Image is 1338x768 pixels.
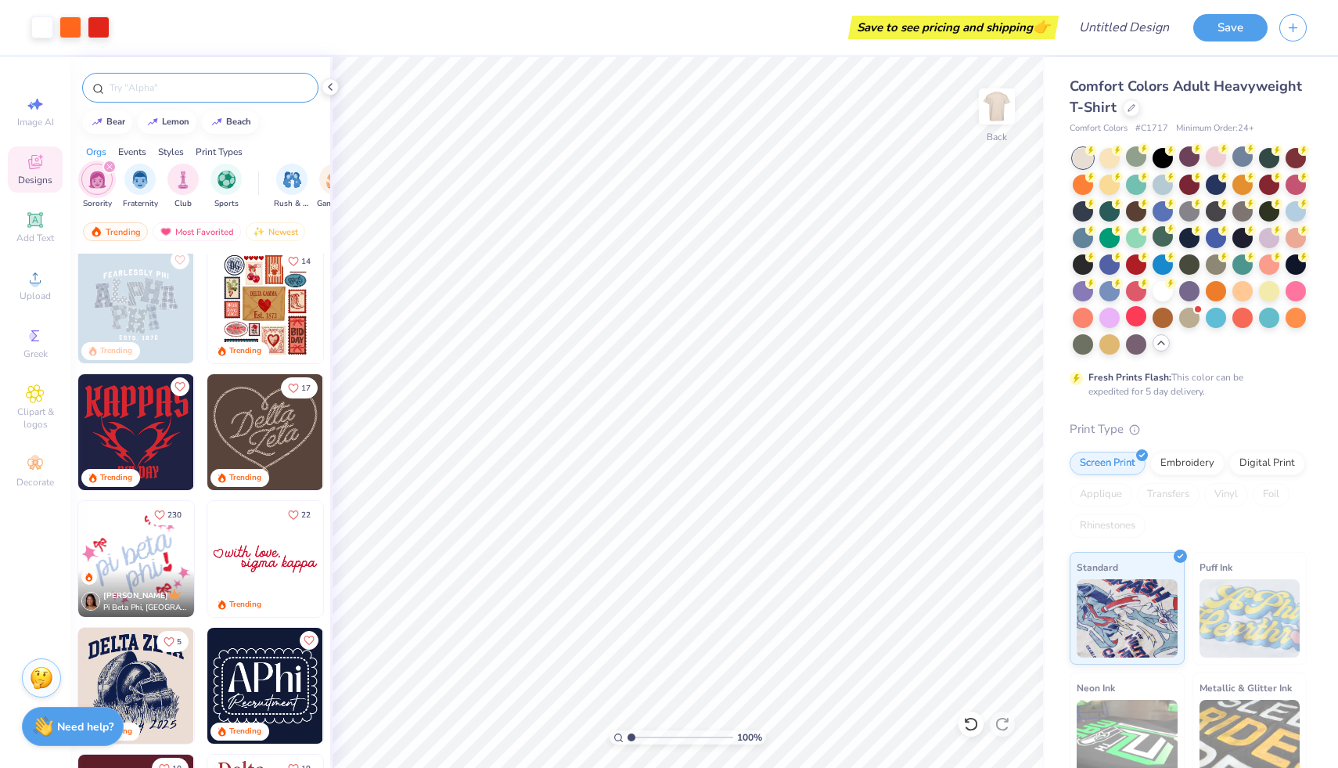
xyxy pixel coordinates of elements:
button: lemon [138,110,196,134]
div: filter for Sorority [81,164,113,210]
img: Game Day Image [326,171,344,189]
img: b0e5e834-c177-467b-9309-b33acdc40f03 [322,247,438,363]
img: 31432bec-9d04-4367-a1bf-431e9e100e59 [207,628,323,744]
div: filter for Sports [210,164,242,210]
div: Back [987,130,1007,144]
img: trend_line.gif [146,117,159,127]
button: filter button [81,164,113,210]
span: Comfort Colors [1070,122,1128,135]
strong: Need help? [57,719,113,734]
span: 14 [301,258,311,265]
div: Most Favorited [153,222,241,241]
div: Styles [158,145,184,159]
span: Minimum Order: 24 + [1176,122,1254,135]
img: most_fav.gif [160,226,172,237]
div: Trending [229,726,261,737]
span: Standard [1077,559,1118,575]
div: Transfers [1137,483,1200,507]
div: Screen Print [1070,452,1146,475]
div: Trending [229,472,261,484]
img: 0bcfe723-b771-47ba-bfd9-d661bcf572d9 [322,501,438,617]
div: Rhinestones [1070,514,1146,538]
img: Back [981,91,1012,122]
div: Vinyl [1204,483,1248,507]
span: Image AI [17,116,54,128]
button: filter button [210,164,242,210]
span: Clipart & logos [8,406,63,431]
span: Rush & Bid [274,198,310,210]
button: filter button [274,164,310,210]
img: trending.gif [90,226,103,237]
span: Add Text [16,232,54,244]
img: 7c25af43-ee9c-46a3-90d4-88b8a0296736 [193,501,309,617]
img: 26489e97-942d-434c-98d3-f0000c66074d [193,374,309,490]
button: Like [171,377,189,396]
img: e442cd22-5377-4f65-b096-a4d94875f792 [78,628,194,744]
img: 6de2c09e-6ade-4b04-8ea6-6dac27e4729e [207,247,323,363]
div: Foil [1253,483,1289,507]
span: Club [174,198,192,210]
span: Puff Ink [1200,559,1232,575]
div: Trending [83,222,148,241]
button: filter button [317,164,353,210]
img: Standard [1077,579,1178,658]
img: Newest.gif [253,226,265,237]
img: Rush & Bid Image [283,171,301,189]
img: 95ef838a-a585-4c4d-af9c-d02604e6401c [322,628,438,744]
div: Save to see pricing and shipping [852,16,1055,39]
div: filter for Fraternity [123,164,158,210]
div: filter for Club [167,164,199,210]
span: Neon Ink [1077,680,1115,696]
div: Events [118,145,146,159]
span: Decorate [16,476,54,489]
button: filter button [123,164,158,210]
img: Avatar [81,592,100,611]
div: Trending [229,345,261,357]
span: Comfort Colors Adult Heavyweight T-Shirt [1070,77,1302,117]
input: Untitled Design [1066,12,1182,43]
span: Upload [20,290,51,302]
div: Trending [229,599,261,611]
button: Like [281,377,318,398]
span: Sports [214,198,239,210]
button: Like [281,251,318,272]
div: bear [106,117,125,126]
span: 👉 [1033,17,1050,36]
button: Like [147,504,189,525]
button: Like [281,504,318,525]
button: Like [156,631,189,652]
div: filter for Rush & Bid [274,164,310,210]
img: 9df6a03c-bc40-4ae5-b1d8-6bdbd844fa7c [207,501,323,617]
span: Sorority [83,198,112,210]
div: Digital Print [1229,452,1305,475]
button: Save [1193,14,1268,41]
div: Newest [246,222,305,241]
div: Orgs [86,145,106,159]
img: Puff Ink [1200,579,1300,658]
button: filter button [167,164,199,210]
strong: Fresh Prints Flash: [1088,371,1171,384]
img: Sports Image [218,171,236,189]
span: Designs [18,174,52,186]
input: Try "Alpha" [108,80,308,96]
span: Pi Beta Phi, [GEOGRAPHIC_DATA][US_STATE] [103,602,188,614]
span: 17 [301,384,311,392]
span: 230 [167,511,182,519]
img: Sorority Image [88,171,106,189]
button: beach [202,110,258,134]
button: bear [82,110,132,134]
div: Print Type [1070,420,1307,438]
img: a3f22b06-4ee5-423c-930f-667ff9442f68 [193,247,309,363]
span: [PERSON_NAME] [103,590,168,601]
img: a99ad750-4480-410d-83b7-cef9d3b6c30b [78,501,194,617]
span: 100 % [737,730,762,745]
div: beach [226,117,251,126]
img: topCreatorCrown.gif [168,588,181,600]
span: Metallic & Glitter Ink [1200,680,1292,696]
img: trend_line.gif [91,117,103,127]
span: Fraternity [123,198,158,210]
img: Club Image [174,171,192,189]
img: d09537ac-ed9c-4deb-9cd7-729128c13bd7 [193,628,309,744]
img: ead2b24a-117b-4488-9b34-c08fd5176a7b [322,374,438,490]
span: Greek [23,348,48,360]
